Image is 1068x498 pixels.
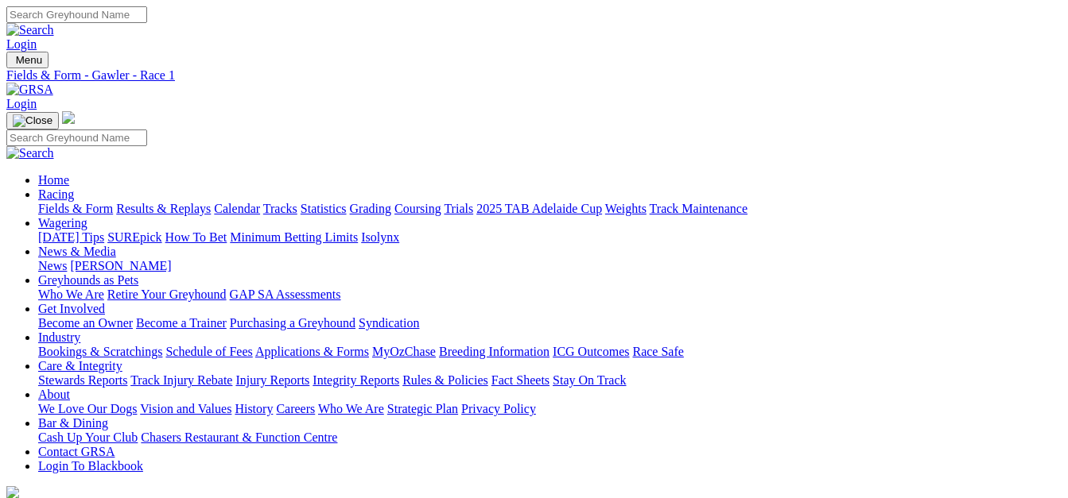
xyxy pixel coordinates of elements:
[38,445,115,458] a: Contact GRSA
[235,373,309,387] a: Injury Reports
[38,259,67,272] a: News
[6,6,147,23] input: Search
[38,459,143,473] a: Login To Blackbook
[38,230,1062,245] div: Wagering
[136,316,227,330] a: Become a Trainer
[38,302,105,315] a: Get Involved
[6,68,1062,83] a: Fields & Form - Gawler - Race 1
[350,202,391,215] a: Grading
[38,202,113,215] a: Fields & Form
[476,202,602,215] a: 2025 TAB Adelaide Cup
[16,54,42,66] span: Menu
[130,373,232,387] a: Track Injury Rebate
[38,388,70,401] a: About
[359,316,419,330] a: Syndication
[394,202,441,215] a: Coursing
[402,373,488,387] a: Rules & Policies
[107,230,161,244] a: SUREpick
[650,202,748,215] a: Track Maintenance
[38,187,74,201] a: Racing
[6,52,49,68] button: Toggle navigation
[6,112,59,129] button: Toggle navigation
[6,23,54,37] img: Search
[38,402,137,415] a: We Love Our Dogs
[491,373,550,387] a: Fact Sheets
[301,202,347,215] a: Statistics
[107,288,227,301] a: Retire Your Greyhound
[6,37,37,51] a: Login
[553,345,629,358] a: ICG Outcomes
[276,402,315,415] a: Careers
[62,111,75,124] img: logo-grsa-white.png
[38,273,138,287] a: Greyhounds as Pets
[38,316,133,330] a: Become an Owner
[38,245,116,258] a: News & Media
[235,402,273,415] a: History
[141,430,337,444] a: Chasers Restaurant & Function Centre
[230,230,358,244] a: Minimum Betting Limits
[6,146,54,160] img: Search
[38,402,1062,416] div: About
[116,202,211,215] a: Results & Replays
[263,202,297,215] a: Tracks
[38,259,1062,273] div: News & Media
[38,373,127,387] a: Stewards Reports
[38,430,1062,445] div: Bar & Dining
[318,402,384,415] a: Who We Are
[632,345,683,358] a: Race Safe
[38,345,1062,359] div: Industry
[553,373,626,387] a: Stay On Track
[6,129,147,146] input: Search
[38,373,1062,388] div: Care & Integrity
[38,288,1062,302] div: Greyhounds as Pets
[70,259,171,272] a: [PERSON_NAME]
[313,373,399,387] a: Integrity Reports
[230,288,341,301] a: GAP SA Assessments
[372,345,436,358] a: MyOzChase
[38,416,108,430] a: Bar & Dining
[38,316,1062,330] div: Get Involved
[605,202,647,215] a: Weights
[140,402,231,415] a: Vision and Values
[439,345,550,358] a: Breeding Information
[38,430,138,444] a: Cash Up Your Club
[165,345,252,358] a: Schedule of Fees
[6,83,53,97] img: GRSA
[38,359,122,373] a: Care & Integrity
[38,345,162,358] a: Bookings & Scratchings
[13,114,52,127] img: Close
[38,330,80,344] a: Industry
[230,316,355,330] a: Purchasing a Greyhound
[214,202,260,215] a: Calendar
[255,345,369,358] a: Applications & Forms
[387,402,458,415] a: Strategic Plan
[461,402,536,415] a: Privacy Policy
[38,230,104,244] a: [DATE] Tips
[444,202,473,215] a: Trials
[38,173,69,187] a: Home
[38,202,1062,216] div: Racing
[6,97,37,110] a: Login
[361,230,399,244] a: Isolynx
[38,288,104,301] a: Who We Are
[165,230,227,244] a: How To Bet
[38,216,87,230] a: Wagering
